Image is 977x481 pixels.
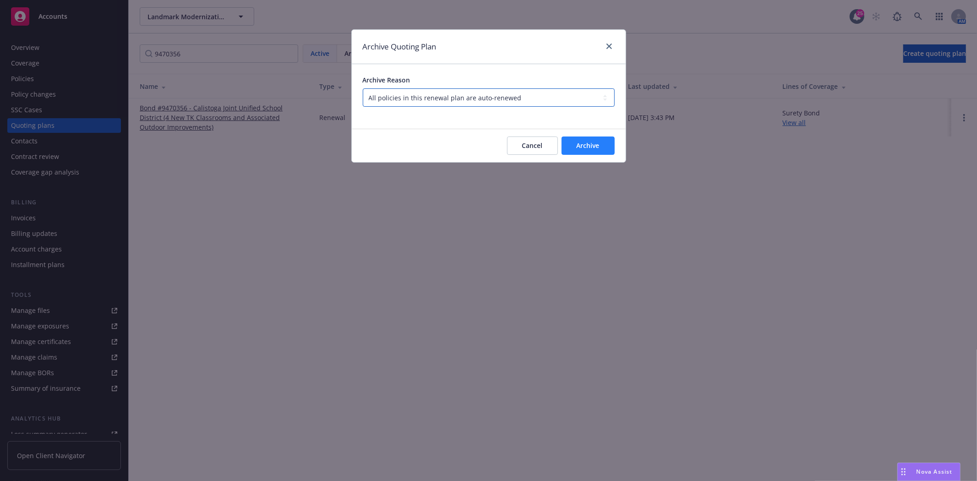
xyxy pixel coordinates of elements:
[898,463,909,481] div: Drag to move
[522,141,543,150] span: Cancel
[363,76,410,84] span: Archive Reason
[917,468,953,476] span: Nova Assist
[507,137,558,155] button: Cancel
[577,141,600,150] span: Archive
[604,41,615,52] a: close
[562,137,615,155] button: Archive
[363,41,437,53] h1: Archive Quoting Plan
[897,463,961,481] button: Nova Assist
